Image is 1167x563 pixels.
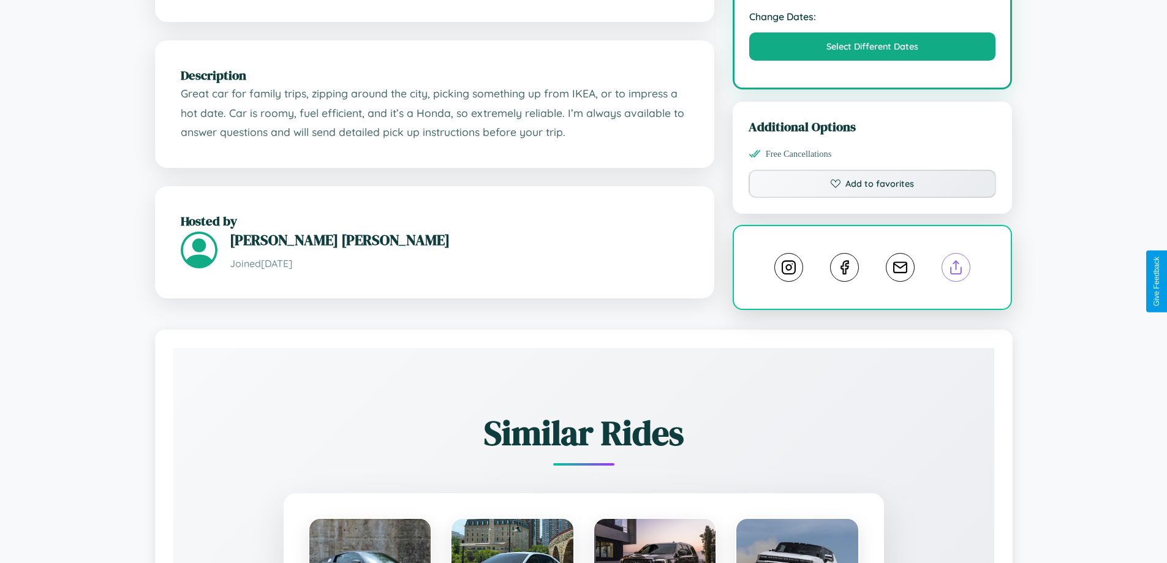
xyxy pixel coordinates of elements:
p: Great car for family trips, zipping around the city, picking something up from IKEA, or to impres... [181,84,689,142]
h3: Additional Options [749,118,997,135]
h2: Similar Rides [216,409,951,456]
button: Select Different Dates [749,32,996,61]
strong: Change Dates: [749,10,996,23]
div: Give Feedback [1152,257,1161,306]
h2: Description [181,66,689,84]
span: Free Cancellations [766,149,832,159]
p: Joined [DATE] [230,255,689,273]
h3: [PERSON_NAME] [PERSON_NAME] [230,230,689,250]
button: Add to favorites [749,170,997,198]
h2: Hosted by [181,212,689,230]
